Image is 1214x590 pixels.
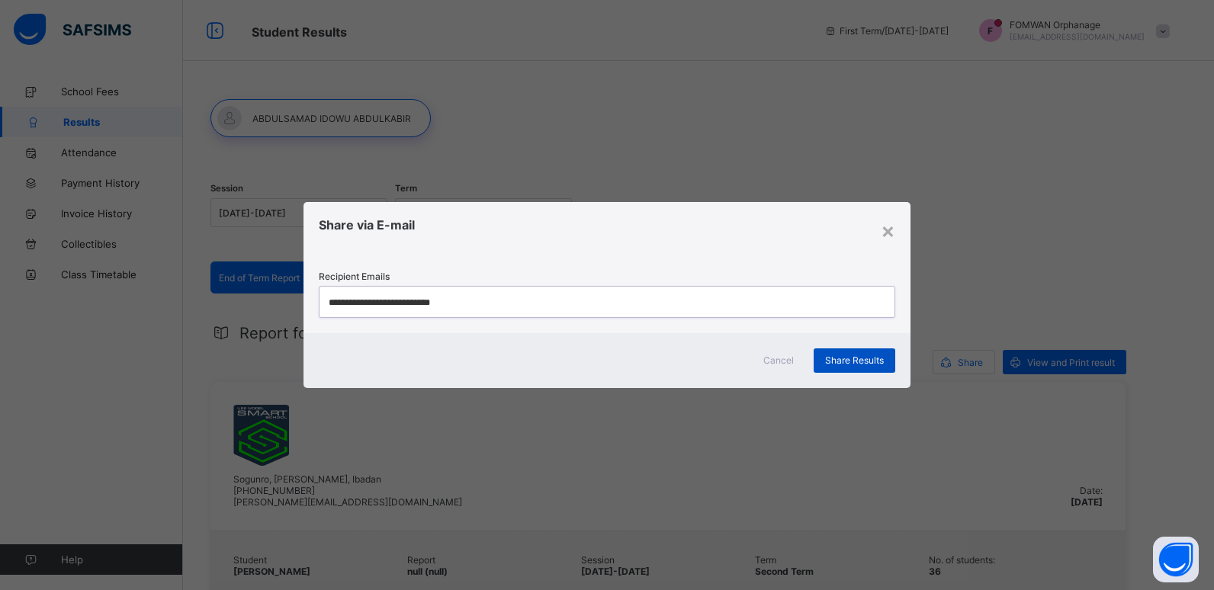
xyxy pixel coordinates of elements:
span: Share Results [825,354,884,366]
span: Share via E-mail [319,217,415,232]
span: Cancel [763,354,794,366]
span: Recipient Emails [319,271,390,282]
button: Open asap [1153,537,1199,582]
div: × [881,217,895,243]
